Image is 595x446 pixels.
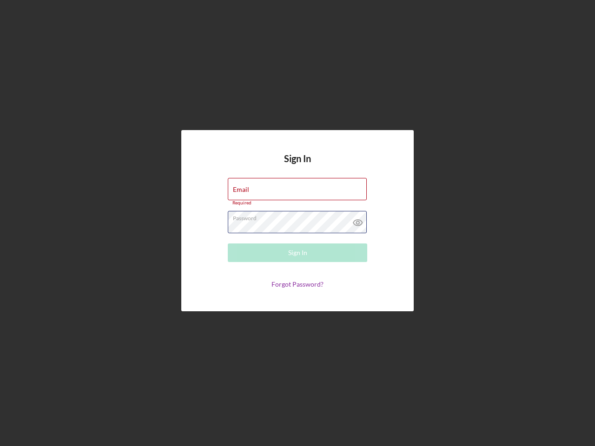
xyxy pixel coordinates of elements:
a: Forgot Password? [271,280,324,288]
h4: Sign In [284,153,311,178]
label: Email [233,186,249,193]
button: Sign In [228,243,367,262]
div: Sign In [288,243,307,262]
div: Required [228,200,367,206]
label: Password [233,211,367,222]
